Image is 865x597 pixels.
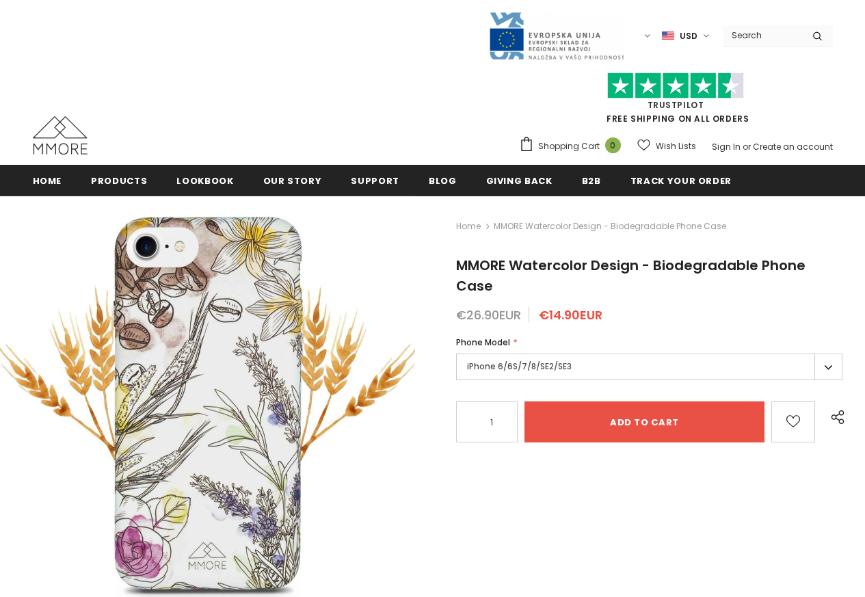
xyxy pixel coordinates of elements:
[582,165,601,196] a: B2B
[519,136,628,157] a: Shopping Cart 0
[607,72,744,99] img: Trust Pilot Stars
[630,165,732,196] a: Track your order
[662,30,674,42] img: USD
[656,140,696,153] span: Wish Lists
[263,174,322,187] span: Our Story
[33,174,62,187] span: Home
[456,256,806,295] span: MMORE Watercolor Design - Biodegradable Phone Case
[351,165,399,196] a: support
[429,174,457,187] span: Blog
[351,174,399,187] span: support
[456,306,521,323] span: €26.90EUR
[488,29,625,41] a: Javni Razpis
[582,174,601,187] span: B2B
[456,218,481,235] a: Home
[91,174,147,187] span: Products
[539,306,602,323] span: €14.90EUR
[630,174,732,187] span: Track your order
[263,165,322,196] a: Our Story
[743,141,751,152] span: or
[538,140,600,153] span: Shopping Cart
[176,165,233,196] a: Lookbook
[33,116,88,155] img: MMORE Cases
[486,174,553,187] span: Giving back
[91,165,147,196] a: Products
[176,174,233,187] span: Lookbook
[456,336,510,348] span: Phone Model
[753,141,833,152] a: Create an account
[723,25,802,45] input: Search Site
[429,165,457,196] a: Blog
[494,218,726,235] span: MMORE Watercolor Design - Biodegradable Phone Case
[486,165,553,196] a: Giving back
[605,137,621,153] span: 0
[680,29,697,43] span: USD
[648,99,704,111] a: Trustpilot
[33,165,62,196] a: Home
[712,141,741,152] a: Sign In
[488,11,625,61] img: Javni Razpis
[456,354,842,380] label: iPhone 6/6S/7/8/SE2/SE3
[524,401,764,442] input: Add to cart
[637,134,696,158] a: Wish Lists
[519,79,833,124] span: FREE SHIPPING ON ALL ORDERS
